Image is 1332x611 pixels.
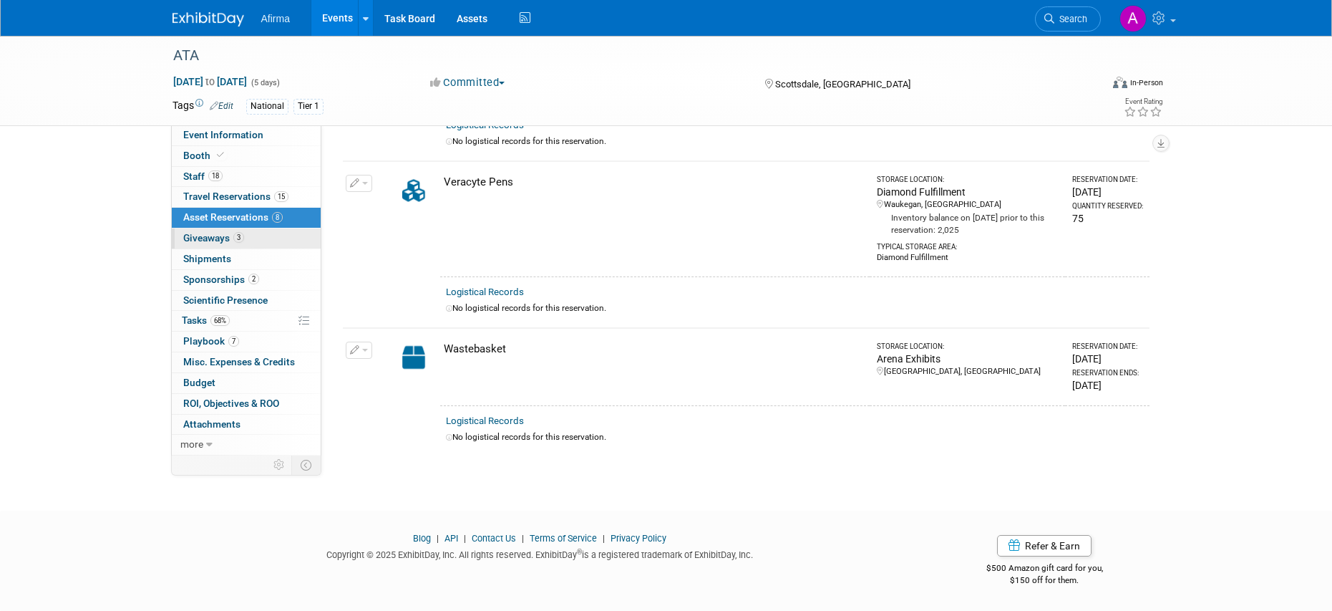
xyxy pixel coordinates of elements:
a: Blog [413,533,431,544]
span: (5 days) [250,78,280,87]
span: Afirma [261,13,290,24]
span: 8 [272,212,283,223]
div: [DATE] [1072,378,1143,393]
div: Storage Location: [877,342,1060,352]
span: Budget [183,377,215,388]
div: Arena Exhibits [877,352,1060,366]
a: Misc. Expenses & Credits [172,352,321,372]
a: Attachments [172,415,321,435]
span: | [599,533,608,544]
div: [DATE] [1072,185,1143,199]
img: Allison Wyand [1119,5,1147,32]
img: Collateral-Icon-2.png [393,175,434,206]
a: Refer & Earn [997,535,1092,557]
a: Staff18 [172,167,321,187]
div: Reservation Ends: [1072,368,1143,378]
div: Diamond Fulfillment [877,185,1060,199]
span: to [203,76,217,87]
span: Scientific Presence [183,294,268,306]
a: Privacy Policy [611,533,666,544]
a: Search [1035,6,1101,32]
div: Tier 1 [293,99,324,114]
a: Travel Reservations15 [172,187,321,207]
span: Playbook [183,335,239,347]
a: ROI, Objectives & ROO [172,394,321,414]
img: ExhibitDay [172,12,244,27]
span: Booth [183,150,227,161]
span: Travel Reservations [183,191,288,202]
span: Search [1054,14,1087,24]
a: Contact Us [472,533,516,544]
a: Logistical Records [446,120,524,130]
img: Format-Inperson.png [1113,77,1127,88]
div: 75 [1072,211,1143,226]
a: Playbook7 [172,332,321,352]
span: Misc. Expenses & Credits [183,356,295,367]
div: $500 Amazon gift card for you, [929,553,1160,586]
span: Scottsdale, [GEOGRAPHIC_DATA] [775,79,910,90]
td: Personalize Event Tab Strip [267,456,292,474]
div: [DATE] [1072,352,1143,366]
a: Shipments [172,249,321,269]
div: Event Format [1016,74,1164,96]
a: Logistical Records [446,287,524,297]
span: ROI, Objectives & ROO [183,398,279,409]
div: Inventory balance on [DATE] prior to this reservation: 2,025 [877,211,1060,236]
a: Tasks68% [172,311,321,331]
a: Terms of Service [530,533,597,544]
span: Asset Reservations [183,211,283,223]
a: Booth [172,146,321,166]
span: Sponsorships [183,274,259,285]
div: Reservation Date: [1072,175,1143,185]
div: No logistical records for this reservation. [446,302,1144,314]
div: Storage Location: [877,175,1060,185]
span: | [460,533,470,544]
div: No logistical records for this reservation. [446,135,1144,148]
div: Event Rating [1124,98,1162,105]
span: more [180,438,203,450]
div: $150 off for them. [929,574,1160,587]
span: Event Information [183,129,263,140]
div: Copyright © 2025 ExhibitDay, Inc. All rights reserved. ExhibitDay is a registered trademark of Ex... [172,545,908,562]
span: Staff [183,170,223,182]
span: 3 [233,232,244,243]
td: Toggle Event Tabs [291,456,321,474]
span: 15 [274,191,288,202]
a: Logistical Records [446,415,524,426]
span: Attachments [183,418,240,430]
div: Waukegan, [GEOGRAPHIC_DATA] [877,199,1060,211]
div: Veracyte Pens [444,175,864,190]
span: Giveaways [183,232,244,244]
a: Sponsorships2 [172,270,321,290]
a: Scientific Presence [172,291,321,311]
i: Booth reservation complete [217,151,224,159]
a: more [172,435,321,455]
div: [GEOGRAPHIC_DATA], [GEOGRAPHIC_DATA] [877,366,1060,377]
sup: ® [577,548,582,556]
span: 2 [248,274,259,284]
img: Capital-Asset-Icon-2.png [393,342,434,373]
span: | [518,533,528,544]
div: No logistical records for this reservation. [446,431,1144,443]
span: 7 [228,336,239,347]
a: Asset Reservations8 [172,208,321,228]
a: Event Information [172,125,321,145]
a: API [444,533,458,544]
span: Tasks [182,314,230,326]
span: 18 [208,170,223,181]
div: Quantity Reserved: [1072,201,1143,211]
a: Budget [172,373,321,393]
a: Giveaways3 [172,228,321,249]
div: Typical Storage Area: [877,236,1060,252]
span: [DATE] [DATE] [172,75,248,88]
span: Shipments [183,253,231,264]
div: Diamond Fulfillment [877,252,1060,264]
div: Wastebasket [444,342,864,357]
span: | [433,533,442,544]
div: National [246,99,288,114]
div: ATA [168,43,1079,69]
span: 68% [210,315,230,326]
button: Committed [425,75,510,90]
a: Edit [210,101,233,111]
div: In-Person [1129,77,1163,88]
